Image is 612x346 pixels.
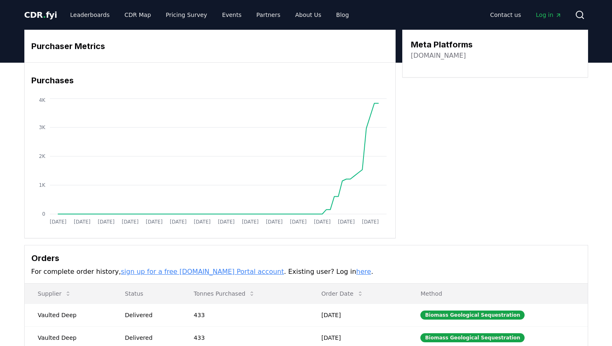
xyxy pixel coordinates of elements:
[266,219,283,225] tspan: [DATE]
[24,10,57,20] span: CDR fyi
[536,11,561,19] span: Log in
[122,219,138,225] tspan: [DATE]
[529,7,568,22] a: Log in
[288,7,328,22] a: About Us
[63,7,116,22] a: Leaderboards
[362,219,379,225] tspan: [DATE]
[315,285,370,302] button: Order Date
[39,153,46,159] tspan: 2K
[39,97,46,103] tspan: 4K
[242,219,258,225] tspan: [DATE]
[73,219,90,225] tspan: [DATE]
[420,311,525,320] div: Biomass Geological Sequestration
[31,267,581,277] p: For complete order history, . Existing user? Log in .
[121,268,284,275] a: sign up for a free [DOMAIN_NAME] Portal account
[194,219,211,225] tspan: [DATE]
[483,7,568,22] nav: Main
[338,219,355,225] tspan: [DATE]
[187,285,262,302] button: Tonnes Purchased
[330,7,356,22] a: Blog
[98,219,115,225] tspan: [DATE]
[181,304,308,326] td: 433
[290,219,307,225] tspan: [DATE]
[118,290,174,298] p: Status
[159,7,213,22] a: Pricing Survey
[411,51,466,61] a: [DOMAIN_NAME]
[314,219,331,225] tspan: [DATE]
[414,290,581,298] p: Method
[170,219,187,225] tspan: [DATE]
[216,7,248,22] a: Events
[31,40,389,52] h3: Purchaser Metrics
[39,125,46,130] tspan: 3K
[218,219,234,225] tspan: [DATE]
[31,74,389,87] h3: Purchases
[411,38,473,51] h3: Meta Platforms
[145,219,162,225] tspan: [DATE]
[43,10,46,20] span: .
[39,182,46,188] tspan: 1K
[31,285,78,302] button: Supplier
[356,268,371,275] a: here
[483,7,528,22] a: Contact us
[25,304,112,326] td: Vaulted Deep
[420,333,525,342] div: Biomass Geological Sequestration
[42,211,45,217] tspan: 0
[125,311,174,319] div: Delivered
[31,252,581,264] h3: Orders
[24,9,57,21] a: CDR.fyi
[63,7,355,22] nav: Main
[250,7,287,22] a: Partners
[49,219,66,225] tspan: [DATE]
[308,304,408,326] td: [DATE]
[118,7,157,22] a: CDR Map
[125,334,174,342] div: Delivered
